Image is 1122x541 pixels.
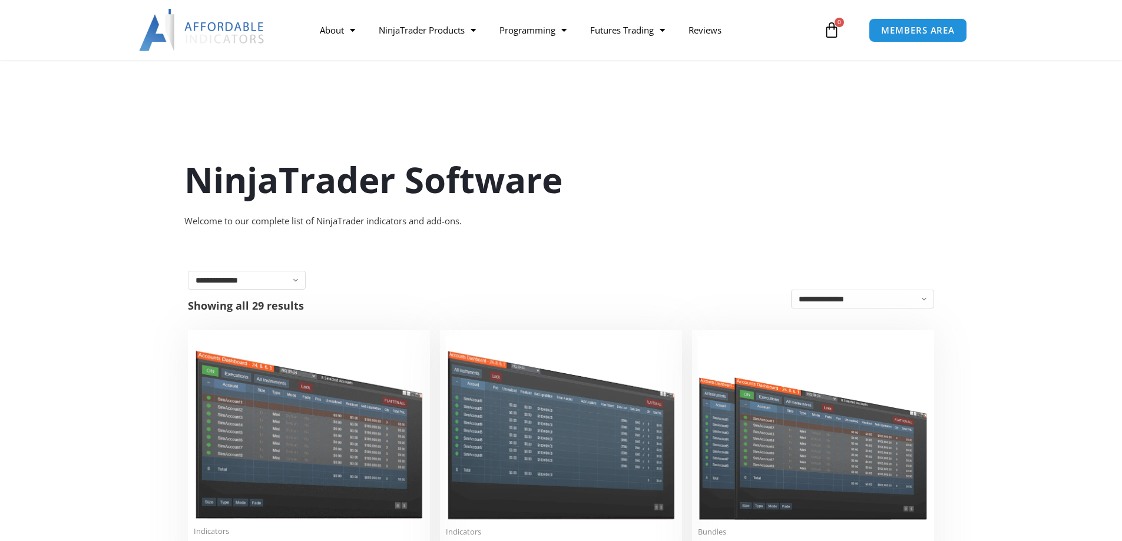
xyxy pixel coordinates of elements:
a: Futures Trading [578,16,677,44]
img: Account Risk Manager [446,336,676,519]
span: MEMBERS AREA [881,26,955,35]
img: LogoAI | Affordable Indicators – NinjaTrader [139,9,266,51]
span: Bundles [698,527,928,537]
a: About [308,16,367,44]
nav: Menu [308,16,820,44]
span: 0 [835,18,844,27]
a: MEMBERS AREA [869,18,967,42]
a: NinjaTrader Products [367,16,488,44]
span: Indicators [446,527,676,537]
h1: NinjaTrader Software [184,155,938,204]
div: Welcome to our complete list of NinjaTrader indicators and add-ons. [184,213,938,230]
img: Duplicate Account Actions [194,336,424,519]
span: Indicators [194,526,424,536]
img: Accounts Dashboard Suite [698,336,928,520]
a: Reviews [677,16,733,44]
a: 0 [806,13,858,47]
select: Shop order [791,290,934,308]
p: Showing all 29 results [188,300,304,311]
a: Programming [488,16,578,44]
